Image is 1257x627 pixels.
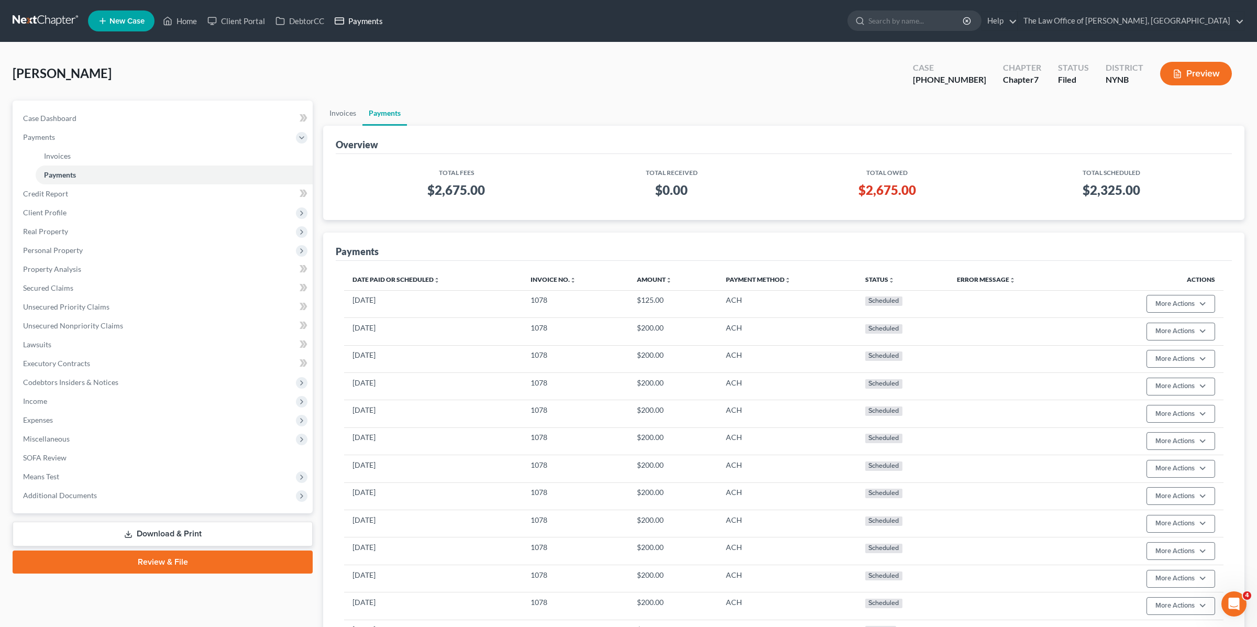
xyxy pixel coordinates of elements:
[726,276,791,283] a: Payment Methodunfold_more
[1034,74,1039,84] span: 7
[344,537,522,565] td: [DATE]
[865,434,902,443] div: Scheduled
[522,427,629,455] td: 1078
[23,208,67,217] span: Client Profile
[865,489,902,498] div: Scheduled
[1146,323,1215,340] button: More Actions
[270,12,329,30] a: DebtorCC
[329,12,388,30] a: Payments
[109,17,145,25] span: New Case
[158,12,202,30] a: Home
[13,551,313,574] a: Review & File
[15,335,313,354] a: Lawsuits
[336,245,379,258] div: Payments
[1146,487,1215,505] button: More Actions
[23,434,70,443] span: Miscellaneous
[23,265,81,273] span: Property Analysis
[15,316,313,335] a: Unsecured Nonpriority Claims
[629,565,717,592] td: $200.00
[1146,597,1215,615] button: More Actions
[522,345,629,372] td: 1078
[982,12,1017,30] a: Help
[522,482,629,510] td: 1078
[1077,269,1223,290] th: Actions
[1146,570,1215,588] button: More Actions
[1146,405,1215,423] button: More Actions
[1018,12,1244,30] a: The Law Office of [PERSON_NAME], [GEOGRAPHIC_DATA]
[865,324,902,334] div: Scheduled
[1003,62,1041,74] div: Chapter
[666,277,672,283] i: unfold_more
[344,455,522,482] td: [DATE]
[785,277,791,283] i: unfold_more
[718,318,857,345] td: ACH
[23,114,76,123] span: Case Dashboard
[23,378,118,387] span: Codebtors Insiders & Notices
[15,260,313,279] a: Property Analysis
[15,354,313,373] a: Executory Contracts
[718,455,857,482] td: ACH
[577,182,767,199] h3: $0.00
[865,296,902,306] div: Scheduled
[718,510,857,537] td: ACH
[865,516,902,526] div: Scheduled
[637,276,672,283] a: Amountunfold_more
[1146,378,1215,395] button: More Actions
[629,427,717,455] td: $200.00
[629,592,717,620] td: $200.00
[44,170,76,179] span: Payments
[23,472,59,481] span: Means Test
[1243,591,1251,600] span: 4
[629,372,717,400] td: $200.00
[1146,295,1215,313] button: More Actions
[23,491,97,500] span: Additional Documents
[344,318,522,345] td: [DATE]
[23,189,68,198] span: Credit Report
[44,151,71,160] span: Invoices
[23,246,83,255] span: Personal Property
[434,277,440,283] i: unfold_more
[344,345,522,372] td: [DATE]
[888,277,895,283] i: unfold_more
[522,565,629,592] td: 1078
[865,544,902,553] div: Scheduled
[1009,277,1016,283] i: unfold_more
[23,359,90,368] span: Executory Contracts
[865,406,902,416] div: Scheduled
[1146,432,1215,450] button: More Actions
[629,318,717,345] td: $200.00
[1058,62,1089,74] div: Status
[999,162,1223,178] th: Total Scheduled
[36,166,313,184] a: Payments
[865,276,895,283] a: Statusunfold_more
[865,379,902,389] div: Scheduled
[868,11,964,30] input: Search by name...
[23,415,53,424] span: Expenses
[629,290,717,317] td: $125.00
[1146,542,1215,560] button: More Actions
[629,510,717,537] td: $200.00
[784,182,991,199] h3: $2,675.00
[15,298,313,316] a: Unsecured Priority Claims
[1160,62,1232,85] button: Preview
[23,227,68,236] span: Real Property
[522,318,629,345] td: 1078
[1003,74,1041,86] div: Chapter
[23,340,51,349] span: Lawsuits
[13,522,313,546] a: Download & Print
[718,592,857,620] td: ACH
[522,290,629,317] td: 1078
[718,537,857,565] td: ACH
[718,565,857,592] td: ACH
[629,455,717,482] td: $200.00
[352,276,440,283] a: Date Paid or Scheduledunfold_more
[570,277,576,283] i: unfold_more
[1146,515,1215,533] button: More Actions
[23,302,109,311] span: Unsecured Priority Claims
[1221,591,1247,617] iframe: Intercom live chat
[718,400,857,427] td: ACH
[568,162,775,178] th: Total Received
[336,138,378,151] div: Overview
[352,182,560,199] h3: $2,675.00
[344,482,522,510] td: [DATE]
